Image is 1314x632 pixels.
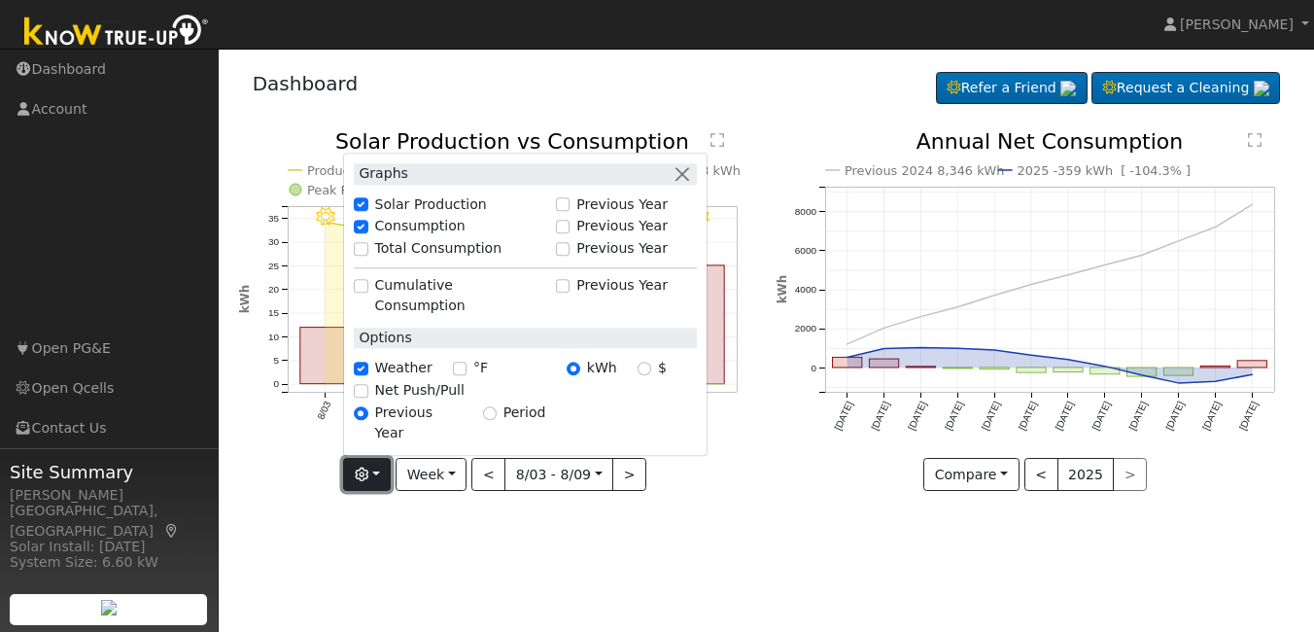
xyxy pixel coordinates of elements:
[1064,271,1072,279] circle: onclick=""
[1180,17,1294,32] span: [PERSON_NAME]
[375,403,463,443] label: Previous Year
[354,220,367,233] input: Consumption
[556,197,570,211] input: Previous Year
[315,207,334,227] i: 8/03 - Clear
[587,359,617,379] label: kWh
[396,458,467,491] button: Week
[471,458,505,491] button: <
[1212,378,1220,386] circle: onclick=""
[943,368,972,369] rect: onclick=""
[674,265,724,384] rect: onclick=""
[576,276,668,297] label: Previous Year
[1024,458,1058,491] button: <
[1200,400,1223,432] text: [DATE]
[273,379,279,390] text: 0
[10,485,208,506] div: [PERSON_NAME]
[953,345,961,353] circle: onclick=""
[1027,352,1035,360] circle: onclick=""
[917,313,925,321] circle: onclick=""
[1054,368,1083,372] rect: onclick=""
[906,400,928,432] text: [DATE]
[1164,368,1193,375] rect: onclick=""
[273,355,279,366] text: 5
[1064,356,1072,364] circle: onclick=""
[576,194,668,215] label: Previous Year
[483,406,497,420] input: Period
[354,406,367,420] input: Previous Year
[354,329,411,349] label: Options
[923,458,1020,491] button: Compare
[795,324,817,334] text: 2000
[267,284,279,295] text: 20
[1057,458,1115,491] button: 2025
[1101,262,1109,269] circle: onclick=""
[10,501,208,542] div: [GEOGRAPHIC_DATA], [GEOGRAPHIC_DATA]
[576,217,668,237] label: Previous Year
[253,72,359,95] a: Dashboard
[845,163,1005,178] text: Previous 2024 8,346 kWh
[473,359,488,379] label: °F
[267,236,279,247] text: 30
[299,328,349,384] rect: onclick=""
[870,359,899,368] rect: onclick=""
[1175,379,1183,387] circle: onclick=""
[1138,371,1146,379] circle: onclick=""
[1212,224,1220,231] circle: onclick=""
[990,346,998,354] circle: onclick=""
[354,197,367,211] input: Solar Production
[569,163,741,178] text: Net Consumption 97.3 kWh
[917,344,925,352] circle: onclick=""
[638,362,651,375] input: $
[844,340,851,348] circle: onclick=""
[567,362,580,375] input: kWh
[1091,72,1280,105] a: Request a Cleaning
[453,362,467,375] input: °F
[307,183,497,197] text: Peak Production Hour 4.7 kWh
[612,458,646,491] button: >
[354,384,367,398] input: Net Push/Pull
[795,285,817,296] text: 4000
[906,367,935,368] rect: onclick=""
[1127,368,1157,376] rect: onclick=""
[10,459,208,485] span: Site Summary
[335,129,689,154] text: Solar Production vs Consumption
[15,11,219,54] img: Know True-Up
[504,458,613,491] button: 8/03 - 8/09
[238,285,252,314] text: kWh
[936,72,1088,105] a: Refer a Friend
[1238,361,1267,368] rect: onclick=""
[556,242,570,256] input: Previous Year
[1017,400,1039,432] text: [DATE]
[267,261,279,271] text: 25
[267,332,279,342] text: 10
[844,354,851,362] circle: onclick=""
[1054,400,1076,432] text: [DATE]
[980,400,1002,432] text: [DATE]
[1164,400,1187,432] text: [DATE]
[354,164,408,185] label: Graphs
[658,359,667,379] label: $
[811,363,816,373] text: 0
[1090,368,1120,374] rect: onclick=""
[990,292,998,299] circle: onclick=""
[1101,363,1109,370] circle: onclick=""
[795,206,817,217] text: 8000
[354,362,367,375] input: Weather
[375,380,465,401] label: Net Push/Pull
[556,220,570,233] input: Previous Year
[163,523,181,539] a: Map
[307,163,433,178] text: Production 226 kWh
[267,308,279,319] text: 15
[375,359,432,379] label: Weather
[1017,368,1046,372] rect: onclick=""
[323,221,327,225] circle: onclick=""
[1138,252,1146,260] circle: onclick=""
[1249,201,1257,209] circle: onclick=""
[1090,400,1113,432] text: [DATE]
[375,217,466,237] label: Consumption
[881,345,888,353] circle: onclick=""
[10,537,208,557] div: Solar Install: [DATE]
[354,242,367,256] input: Total Consumption
[267,213,279,224] text: 35
[953,303,961,311] circle: onclick=""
